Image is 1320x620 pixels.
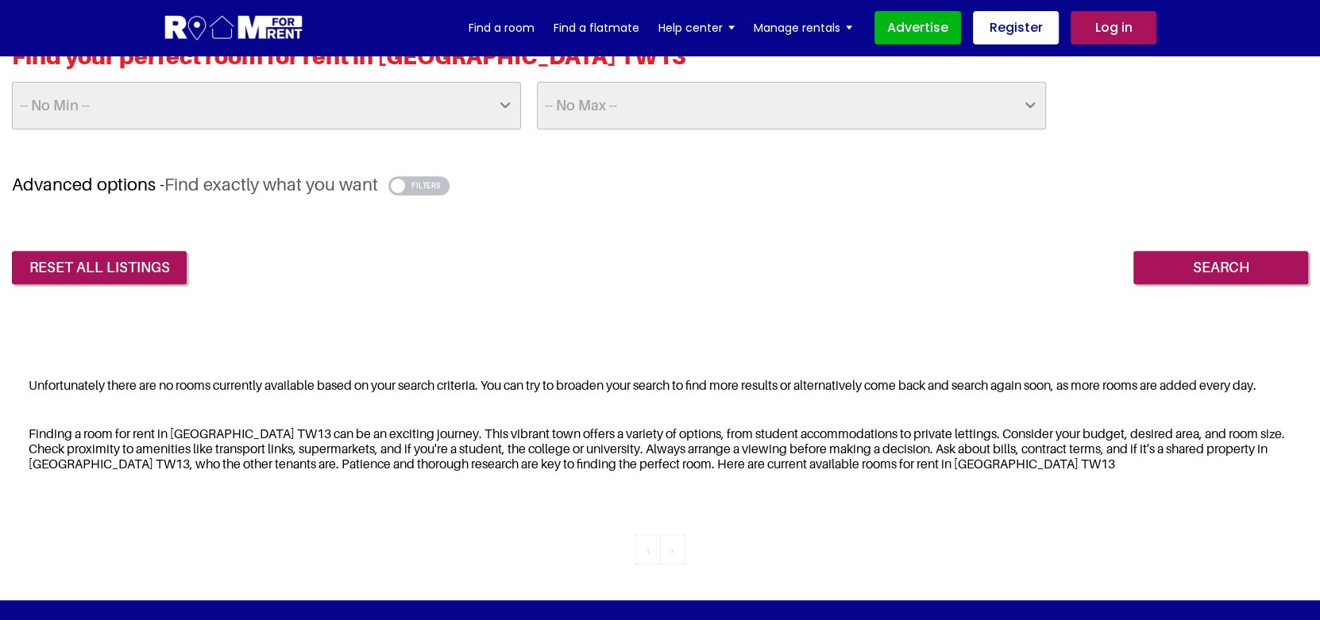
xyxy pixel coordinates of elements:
span: Find exactly what you want [164,174,378,194]
a: reset all listings [12,251,187,284]
li: « Previous [661,534,685,564]
a: Help center [658,16,735,40]
img: Logo for Room for Rent, featuring a welcoming design with a house icon and modern typography [164,13,304,43]
h2: Find your perfect room for rent in [GEOGRAPHIC_DATA] TW13 [12,43,1308,82]
a: Find a flatmate [554,16,639,40]
a: Log in [1071,11,1156,44]
a: Register [973,11,1059,44]
input: Search [1133,251,1308,284]
div: Unfortunately there are no rooms currently available based on your search criteria. You can try t... [12,368,1308,403]
a: Manage rentals [754,16,852,40]
a: Advertise [874,11,961,44]
a: Find a room [469,16,535,40]
li: « Previous [635,534,661,564]
div: Finding a room for rent in [GEOGRAPHIC_DATA] TW13 can be an exciting journey. This vibrant town o... [12,416,1308,483]
h3: Advanced options - [12,174,1308,195]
